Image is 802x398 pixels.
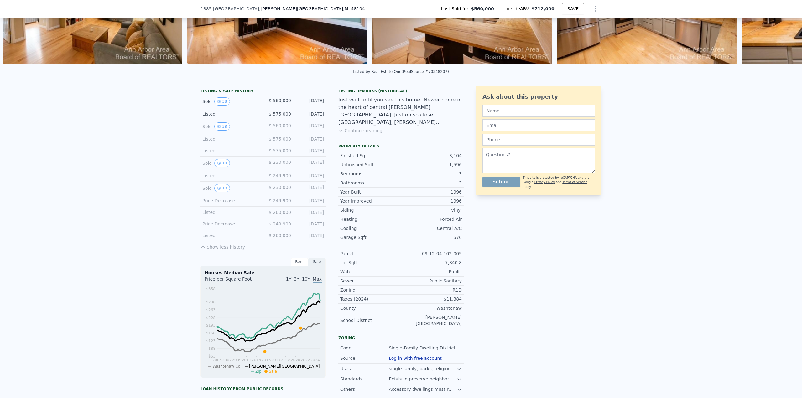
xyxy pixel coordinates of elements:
[401,225,462,231] div: Central A/C
[214,184,230,192] button: View historical data
[242,358,252,362] tspan: 2011
[401,207,462,213] div: Vinyl
[269,210,291,215] span: $ 260,000
[202,136,258,142] div: Listed
[353,70,449,74] div: Listed by Real Estate One (RealSource #70348207)
[206,339,216,343] tspan: $123
[249,364,320,369] span: [PERSON_NAME][GEOGRAPHIC_DATA]
[338,335,464,340] div: Zoning
[482,119,595,131] input: Email
[206,300,216,304] tspan: $298
[340,216,401,222] div: Heating
[401,198,462,204] div: 1996
[202,122,258,131] div: Sold
[296,97,324,106] div: [DATE]
[281,358,291,362] tspan: 2018
[313,277,322,283] span: Max
[340,207,401,213] div: Siding
[202,159,258,167] div: Sold
[205,270,322,276] div: Houses Median Sale
[252,358,261,362] tspan: 2013
[269,98,291,103] span: $ 560,000
[340,260,401,266] div: Lot Sqft
[200,386,326,391] div: Loan history from public records
[401,305,462,311] div: Washtenaw
[222,358,232,362] tspan: 2007
[269,173,291,178] span: $ 249,900
[294,277,299,282] span: 3Y
[401,269,462,275] div: Public
[401,287,462,293] div: R1D
[310,358,320,362] tspan: 2024
[206,323,216,328] tspan: $193
[534,180,555,184] a: Privacy Policy
[340,376,389,382] div: Standards
[343,6,365,11] span: , MI 48104
[401,216,462,222] div: Forced Air
[340,296,401,302] div: Taxes (2024)
[562,180,587,184] a: Terms of Service
[202,173,258,179] div: Listed
[340,345,389,351] div: Code
[296,147,324,154] div: [DATE]
[340,251,401,257] div: Parcel
[296,159,324,167] div: [DATE]
[401,171,462,177] div: 3
[200,241,245,250] button: Show less history
[269,198,291,203] span: $ 249,900
[340,317,401,323] div: School District
[482,105,595,117] input: Name
[389,356,442,361] button: Log in with free account
[214,97,230,106] button: View historical data
[482,134,595,146] input: Phone
[214,122,230,131] button: View historical data
[401,296,462,302] div: $11,384
[504,6,531,12] span: Lotside ARV
[340,234,401,240] div: Garage Sqft
[200,6,259,12] span: 1385 [GEOGRAPHIC_DATA]
[202,147,258,154] div: Listed
[296,136,324,142] div: [DATE]
[202,97,258,106] div: Sold
[212,364,241,369] span: Washtenaw Co.
[401,180,462,186] div: 3
[340,198,401,204] div: Year Improved
[206,331,216,335] tspan: $158
[202,209,258,215] div: Listed
[206,308,216,312] tspan: $263
[338,127,383,134] button: Continue reading
[291,258,308,266] div: Rent
[296,111,324,117] div: [DATE]
[259,6,365,12] span: , [PERSON_NAME][GEOGRAPHIC_DATA]
[202,184,258,192] div: Sold
[340,386,389,392] div: Others
[202,111,258,117] div: Listed
[389,376,457,382] div: Exists to preserve neighborhoods of single family and provide necessary services.
[589,3,601,15] button: Show Options
[296,232,324,239] div: [DATE]
[338,144,464,149] div: Property details
[401,234,462,240] div: 576
[271,358,281,362] tspan: 2017
[389,386,457,392] div: Accessory dwellings must respect the single-family neighborhood character.
[401,189,462,195] div: 1996
[482,92,595,101] div: Ask about this property
[340,162,401,168] div: Unfinished Sqft
[389,365,457,372] div: single family, parks, religious assembly, schools, accessory dwellings
[206,316,216,320] tspan: $228
[208,346,216,351] tspan: $88
[269,148,291,153] span: $ 575,000
[269,111,291,116] span: $ 575,000
[269,369,277,374] span: Sale
[269,221,291,226] span: $ 249,900
[340,287,401,293] div: Zoning
[401,162,462,168] div: 1,596
[340,269,401,275] div: Water
[202,198,258,204] div: Price Decrease
[296,122,324,131] div: [DATE]
[269,160,291,165] span: $ 230,000
[340,180,401,186] div: Bathrooms
[296,221,324,227] div: [DATE]
[286,277,291,282] span: 1Y
[401,278,462,284] div: Public Sanitary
